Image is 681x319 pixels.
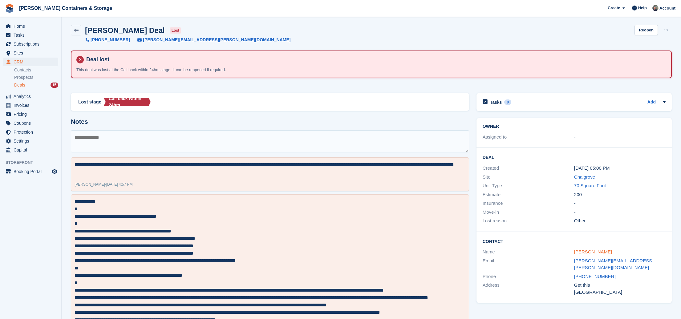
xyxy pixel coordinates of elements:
[483,257,574,271] div: Email
[14,137,51,145] span: Settings
[504,99,511,105] div: 0
[574,249,612,254] a: [PERSON_NAME]
[76,67,292,73] p: This deal was lost at the Call back within 24hrs stage. It can be reopened if required.
[483,124,666,129] h2: Owner
[75,182,105,187] span: [PERSON_NAME]
[89,99,101,106] span: stage
[574,282,666,289] div: Get this
[170,27,181,34] span: lost
[3,40,58,48] a: menu
[14,74,58,81] a: Prospects
[14,82,58,88] a: Deals 15
[483,165,574,172] div: Created
[574,174,595,180] a: Chalgrove
[483,154,666,160] h2: Deal
[14,82,25,88] span: Deals
[3,101,58,110] a: menu
[14,110,51,119] span: Pricing
[483,182,574,189] div: Unit Type
[51,83,58,88] div: 15
[574,217,666,224] div: Other
[3,110,58,119] a: menu
[483,248,574,256] div: Name
[14,22,51,30] span: Home
[14,167,51,176] span: Booking Portal
[14,31,51,39] span: Tasks
[483,217,574,224] div: Lost reason
[14,58,51,66] span: CRM
[574,258,654,270] a: [PERSON_NAME][EMAIL_ADDRESS][PERSON_NAME][DOMAIN_NAME]
[14,49,51,57] span: Sites
[574,165,666,172] div: [DATE] 05:00 PM
[638,5,647,11] span: Help
[14,92,51,101] span: Analytics
[574,191,666,198] div: 200
[647,99,656,106] a: Add
[14,75,33,80] span: Prospects
[634,25,658,35] a: Reopen
[75,182,133,187] div: -
[3,92,58,101] a: menu
[91,37,130,43] span: [PHONE_NUMBER]
[652,5,659,11] img: Adam Greenhalgh
[84,56,666,63] h4: Deal lost
[51,168,58,175] a: Preview store
[483,191,574,198] div: Estimate
[130,37,290,43] a: [PERSON_NAME][EMAIL_ADDRESS][PERSON_NAME][DOMAIN_NAME]
[574,134,666,141] div: -
[3,58,58,66] a: menu
[574,289,666,296] div: [GEOGRAPHIC_DATA]
[17,3,115,13] a: [PERSON_NAME] Containers & Storage
[14,101,51,110] span: Invoices
[608,5,620,11] span: Create
[5,4,14,13] img: stora-icon-8386f47178a22dfd0bd8f6a31ec36ba5ce8667c1dd55bd0f319d3a0aa187defe.svg
[3,137,58,145] a: menu
[6,159,61,166] span: Storefront
[483,238,666,244] h2: Contact
[71,118,469,125] h2: Notes
[574,209,666,216] div: -
[14,119,51,127] span: Coupons
[574,183,606,188] a: 70 Square Foot
[490,99,502,105] h2: Tasks
[574,274,616,279] a: [PHONE_NUMBER]
[3,167,58,176] a: menu
[574,200,666,207] div: -
[659,5,675,11] span: Account
[14,67,58,73] a: Contacts
[14,146,51,154] span: Capital
[483,134,574,141] div: Assigned to
[3,146,58,154] a: menu
[3,22,58,30] a: menu
[483,209,574,216] div: Move-in
[483,282,574,296] div: Address
[483,273,574,280] div: Phone
[3,49,58,57] a: menu
[3,128,58,136] a: menu
[3,31,58,39] a: menu
[483,174,574,181] div: Site
[109,95,151,108] div: Call back within 24hrs
[14,128,51,136] span: Protection
[86,37,130,43] a: [PHONE_NUMBER]
[106,182,133,187] span: [DATE] 4:57 PM
[3,119,58,127] a: menu
[14,40,51,48] span: Subscriptions
[85,26,165,34] h2: [PERSON_NAME] Deal
[78,99,88,106] span: Lost
[483,200,574,207] div: Insurance
[143,37,290,43] span: [PERSON_NAME][EMAIL_ADDRESS][PERSON_NAME][DOMAIN_NAME]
